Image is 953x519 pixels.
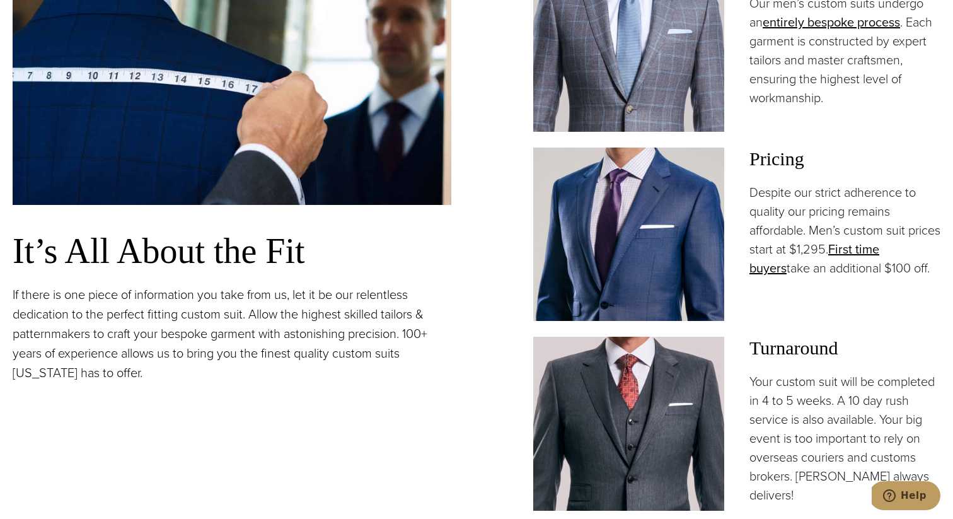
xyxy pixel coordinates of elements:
[749,337,940,359] h3: Turnaround
[533,337,724,510] img: Client in vested charcoal bespoke suit with white shirt and red patterned tie.
[763,13,900,32] a: entirely bespoke process
[749,372,940,504] p: Your custom suit will be completed in 4 to 5 weeks. A 10 day rush service is also available. Your...
[749,240,879,277] a: First time buyers
[749,148,940,170] h3: Pricing
[749,183,940,277] p: Despite our strict adherence to quality our pricing remains affordable. Men’s custom suit prices ...
[13,230,451,272] h3: It’s All About the Fit
[872,481,940,513] iframe: Opens a widget where you can chat to one of our agents
[533,148,724,321] img: Client in blue solid custom made suit with white shirt and navy tie. Fabric by Scabal.
[13,285,451,383] p: If there is one piece of information you take from us, let it be our relentless dedication to the...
